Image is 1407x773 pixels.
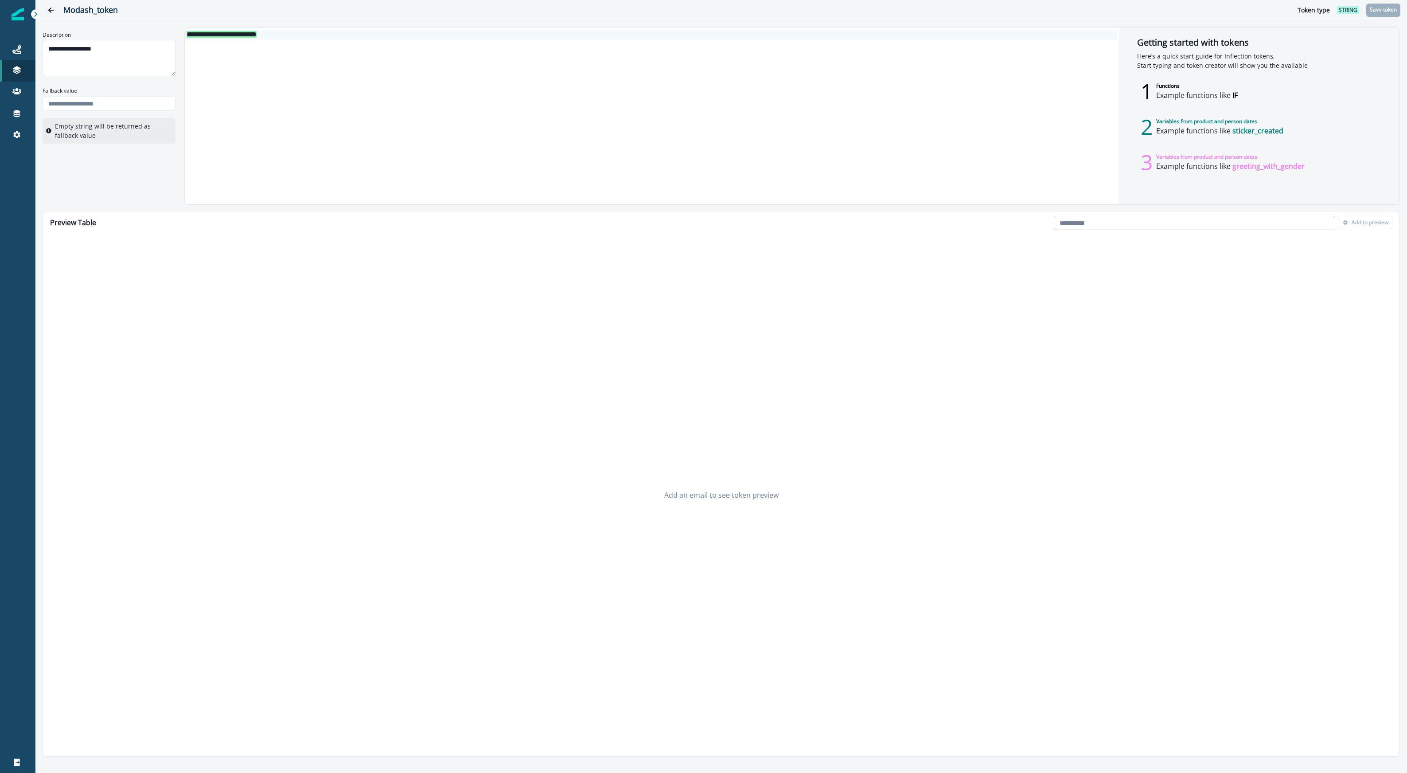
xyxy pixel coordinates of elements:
[1156,117,1283,125] p: Variables from product and person dates
[1339,216,1392,229] button: Add to preview
[1232,90,1238,100] span: IF
[1137,146,1156,178] p: 3
[1232,161,1305,171] span: greeting_with_gender
[12,8,24,20] img: Inflection
[1137,111,1156,143] p: 2
[42,1,60,19] button: Go back
[1366,4,1400,17] button: Save token
[1156,125,1283,136] p: Example functions like
[1156,82,1238,90] p: Functions
[1337,6,1359,14] span: string
[63,5,1280,15] h2: Modash_token
[1370,7,1397,13] p: Save token
[1232,126,1283,136] span: sticker_created
[1298,5,1330,15] p: Token type
[1156,90,1238,101] p: Example functions like
[47,215,100,230] h2: Preview Table
[1137,75,1156,107] p: 1
[1137,37,1381,48] h2: Getting started with tokens
[1156,153,1305,161] p: Variables from product and person datas
[43,31,71,39] p: Description
[1156,161,1305,172] p: Example functions like
[1137,51,1381,70] p: Here’s a quick start guide for Inflection tokens, Start typing and token creator will show you th...
[43,87,77,95] p: Fallback value
[55,121,172,140] p: Empty string will be returned as fallback value
[1352,219,1388,226] p: Add to preview
[664,490,779,500] p: Add an email to see token preview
